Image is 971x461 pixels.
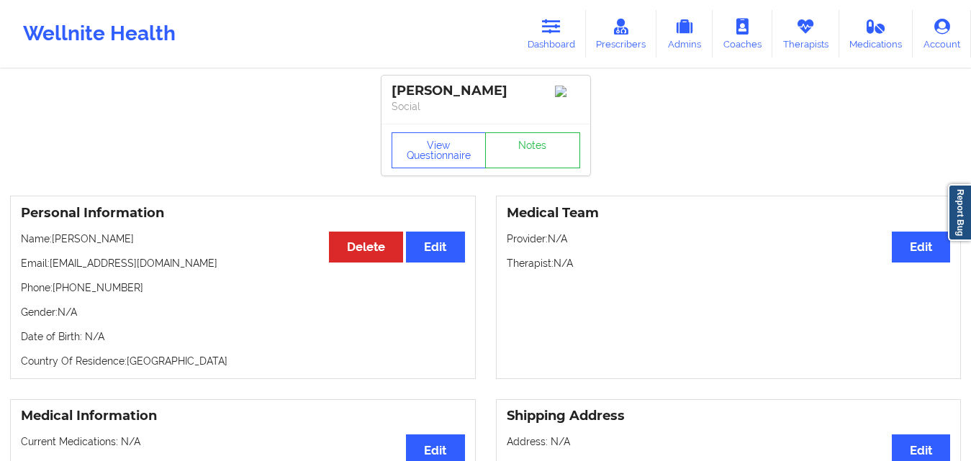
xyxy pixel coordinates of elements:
[329,232,403,263] button: Delete
[948,184,971,241] a: Report Bug
[517,10,586,58] a: Dashboard
[586,10,657,58] a: Prescribers
[406,232,464,263] button: Edit
[21,256,465,270] p: Email: [EMAIL_ADDRESS][DOMAIN_NAME]
[656,10,713,58] a: Admins
[21,329,465,344] p: Date of Birth: N/A
[507,232,951,246] p: Provider: N/A
[892,232,950,263] button: Edit
[21,408,465,424] h3: Medical Information
[21,280,465,295] p: Phone: [PHONE_NUMBER]
[21,305,465,319] p: Gender: N/A
[713,10,772,58] a: Coaches
[392,83,580,99] div: [PERSON_NAME]
[839,10,913,58] a: Medications
[507,205,951,222] h3: Medical Team
[507,434,951,449] p: Address: N/A
[392,132,487,168] button: View Questionnaire
[485,132,580,168] a: Notes
[507,256,951,270] p: Therapist: N/A
[21,205,465,222] h3: Personal Information
[772,10,839,58] a: Therapists
[21,232,465,246] p: Name: [PERSON_NAME]
[913,10,971,58] a: Account
[507,408,951,424] h3: Shipping Address
[21,354,465,368] p: Country Of Residence: [GEOGRAPHIC_DATA]
[21,434,465,449] p: Current Medications: N/A
[555,86,580,97] img: Image%2Fplaceholer-image.png
[392,99,580,114] p: Social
